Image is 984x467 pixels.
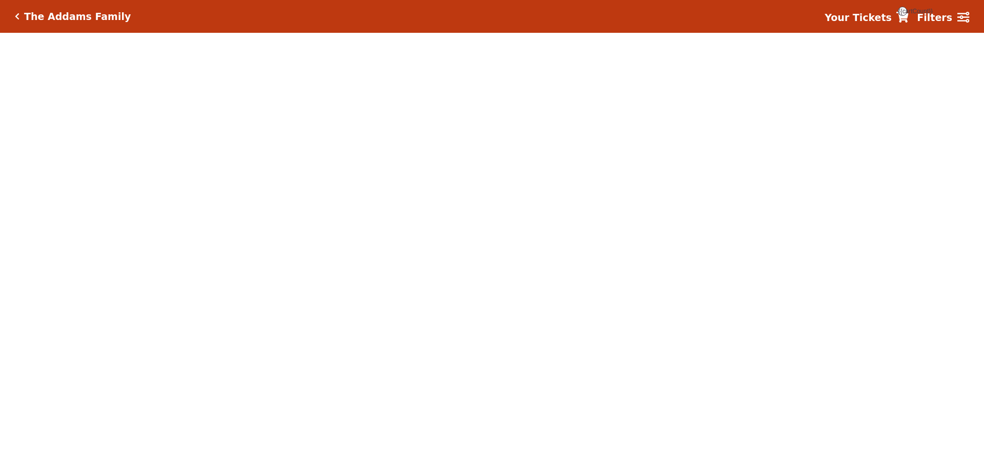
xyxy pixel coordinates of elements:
[917,10,969,25] a: Filters
[24,11,131,23] h5: The Addams Family
[825,12,892,23] strong: Your Tickets
[898,7,907,16] span: {{cartCount}}
[917,12,952,23] strong: Filters
[15,13,19,20] a: Click here to go back to filters
[825,10,909,25] a: Your Tickets {{cartCount}}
